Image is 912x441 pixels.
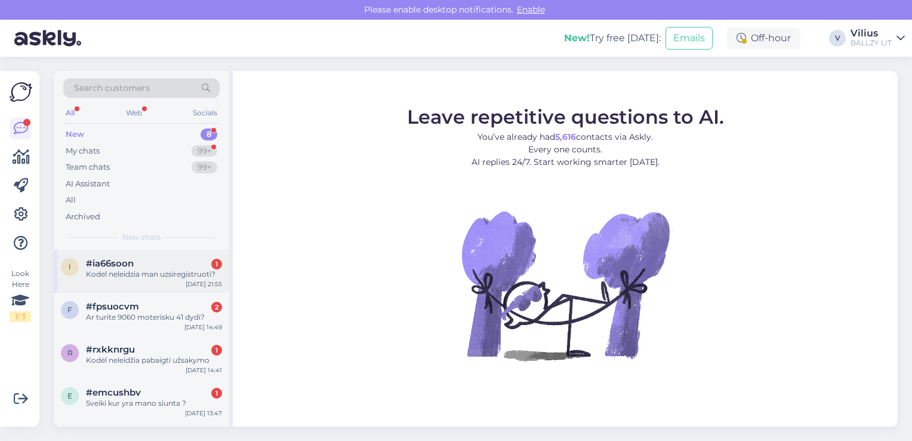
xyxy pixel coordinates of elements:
[829,30,846,47] div: V
[10,268,31,322] div: Look Here
[211,388,222,399] div: 1
[67,305,72,314] span: f
[192,161,217,173] div: 99+
[66,145,100,157] div: My chats
[122,232,161,243] span: New chats
[851,29,892,38] div: Vilius
[86,387,141,398] span: #emcushbv
[184,323,222,332] div: [DATE] 14:49
[513,4,549,15] span: Enable
[555,131,576,142] b: 5,616
[185,409,222,418] div: [DATE] 13:47
[66,161,110,173] div: Team chats
[10,311,31,322] div: 1 / 3
[86,301,139,312] span: #fpsuocvm
[74,82,150,94] span: Search customers
[851,29,905,48] a: ViliusBALLZY LIT
[564,31,661,45] div: Try free [DATE]:
[124,105,144,121] div: Web
[86,312,222,323] div: Ar turite 9060 moterisku 41 dydi?
[186,280,222,289] div: [DATE] 21:55
[86,355,222,366] div: Kodėl neleidžia pabaigti užsakymo
[211,302,222,313] div: 2
[10,81,32,103] img: Askly Logo
[86,269,222,280] div: Kodel neleidzia man uzsiregistruoti?
[407,105,724,128] span: Leave repetitive questions to AI.
[69,262,71,271] span: i
[86,258,134,269] span: #ia66soon
[851,38,892,48] div: BALLZY LIT
[201,128,217,140] div: 8
[192,145,217,157] div: 99+
[86,398,222,409] div: Sveiki kur yra mano siunta ?
[86,344,135,355] span: #rxkknrgu
[66,211,100,223] div: Archived
[67,391,72,400] span: e
[190,105,220,121] div: Socials
[665,27,713,50] button: Emails
[67,348,73,357] span: r
[63,105,77,121] div: All
[564,32,590,44] b: New!
[66,194,76,206] div: All
[407,130,724,168] p: You’ve already had contacts via Askly. Every one counts. AI replies 24/7. Start working smarter [...
[211,259,222,269] div: 1
[211,345,222,356] div: 1
[458,177,673,393] img: No Chat active
[66,128,84,140] div: New
[186,366,222,375] div: [DATE] 14:41
[66,178,110,190] div: AI Assistant
[727,27,800,49] div: Off-hour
